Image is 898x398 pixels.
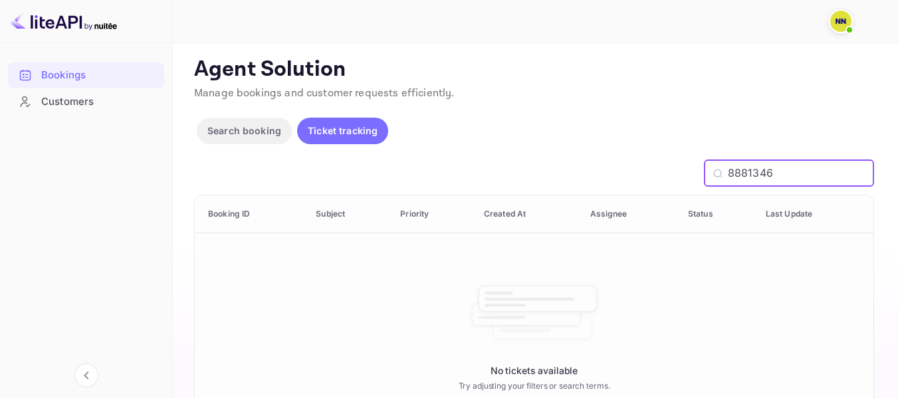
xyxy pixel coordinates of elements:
[194,56,874,83] p: Agent Solution
[194,86,455,100] span: Manage bookings and customer requests efficiently.
[41,94,158,110] div: Customers
[830,11,851,32] img: N/A N/A
[8,62,164,88] div: Bookings
[207,124,281,138] p: Search booking
[677,195,755,233] th: Status
[728,160,874,187] input: Search by Booking ID
[459,380,610,392] p: Try adjusting your filters or search terms.
[580,195,677,233] th: Assignee
[473,195,580,233] th: Created At
[755,195,873,233] th: Last Update
[41,68,158,83] div: Bookings
[468,273,601,353] img: No booking found
[195,195,305,233] th: Booking ID
[8,89,164,115] div: Customers
[308,124,378,138] p: Ticket tracking
[8,89,164,114] a: Customers
[74,363,98,387] button: Collapse navigation
[8,62,164,87] a: Bookings
[305,195,390,233] th: Subject
[11,11,117,32] img: LiteAPI logo
[491,363,578,377] p: No tickets available
[390,195,473,233] th: Priority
